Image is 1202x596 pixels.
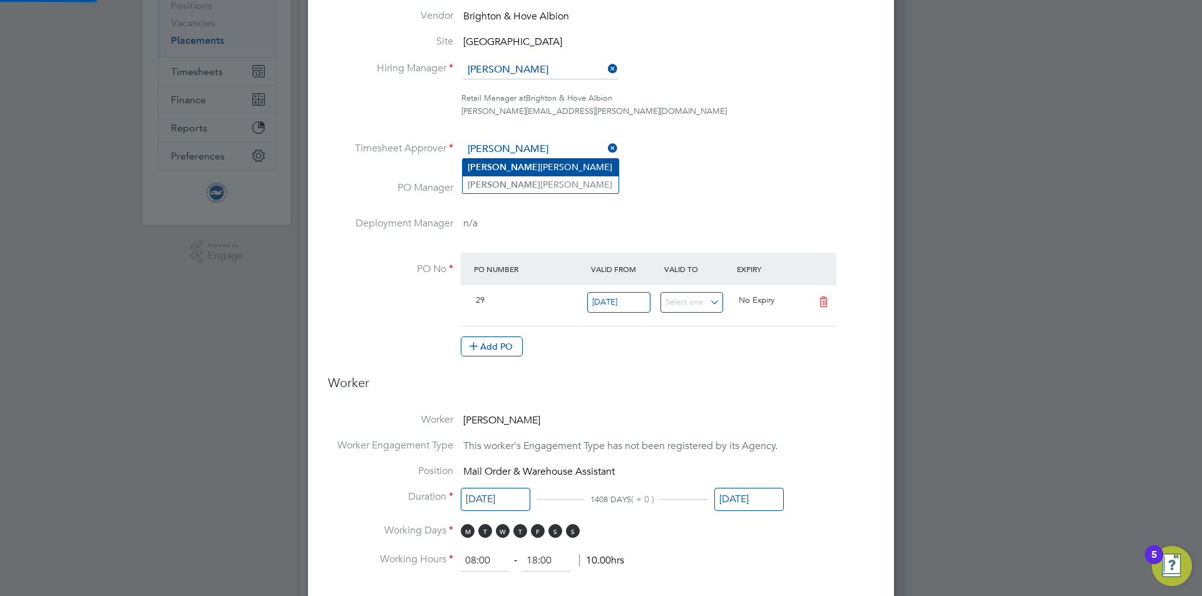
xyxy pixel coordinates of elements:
[328,263,453,276] label: PO No
[463,465,615,478] span: Mail Order & Warehouse Assistant
[328,9,453,23] label: Vendor
[463,217,478,230] span: n/a
[579,554,624,567] span: 10.00hrs
[328,217,453,230] label: Deployment Manager
[461,93,526,103] span: Retail Manager at
[513,524,527,538] span: T
[328,413,453,427] label: Worker
[328,553,453,566] label: Working Hours
[511,554,520,567] span: ‐
[548,524,562,538] span: S
[328,439,453,452] label: Worker Engagement Type
[478,524,492,538] span: T
[328,490,453,503] label: Duration
[471,258,588,280] div: PO Number
[496,524,510,538] span: W
[463,440,778,452] span: This worker's Engagement Type has not been registered by its Agency.
[463,140,618,159] input: Search for...
[463,159,619,176] li: [PERSON_NAME]
[590,494,631,505] span: 1408 DAYS
[328,181,453,194] label: PO Manager
[526,93,612,103] span: Brighton & Hove Albion
[463,176,619,193] li: [PERSON_NAME]
[739,295,774,305] span: No Expiry
[461,550,509,572] input: 08:00
[461,105,874,118] div: [PERSON_NAME][EMAIL_ADDRESS][PERSON_NAME][DOMAIN_NAME]
[463,415,540,427] span: [PERSON_NAME]
[566,524,580,538] span: S
[631,493,654,505] span: ( + 0 )
[328,375,874,401] h3: Worker
[476,295,485,305] span: 29
[660,292,724,313] input: Select one
[463,61,618,79] input: Search for...
[734,258,807,280] div: Expiry
[1151,555,1157,571] div: 5
[328,62,453,75] label: Hiring Manager
[588,258,661,280] div: Valid From
[461,488,530,511] input: Select one
[461,524,475,538] span: M
[463,36,562,48] span: [GEOGRAPHIC_DATA]
[661,258,734,280] div: Valid To
[587,292,650,313] input: Select one
[461,336,523,356] button: Add PO
[522,550,570,572] input: 17:00
[468,179,540,190] b: [PERSON_NAME]
[714,488,784,511] input: Select one
[328,35,453,48] label: Site
[328,524,453,537] label: Working Days
[531,524,545,538] span: F
[463,10,569,23] span: Brighton & Hove Albion
[328,465,453,478] label: Position
[468,162,540,173] b: [PERSON_NAME]
[1152,546,1192,586] button: Open Resource Center, 5 new notifications
[328,142,453,155] label: Timesheet Approver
